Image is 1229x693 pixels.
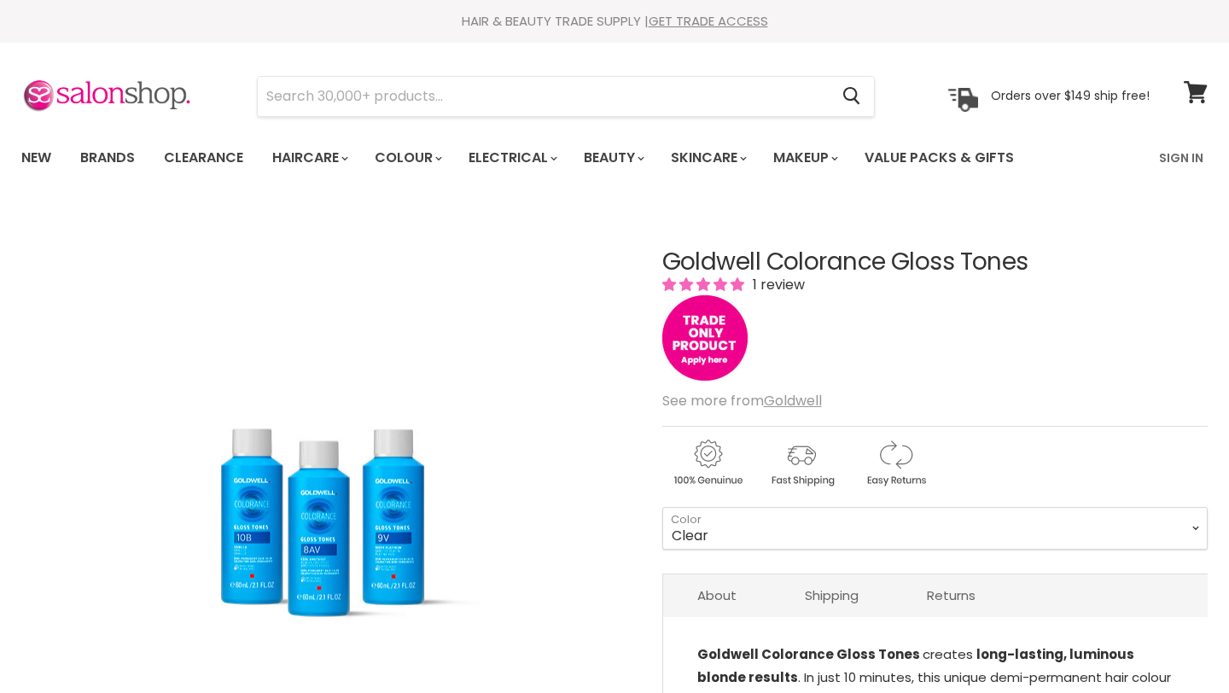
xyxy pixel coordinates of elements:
a: Beauty [571,140,655,176]
form: Product [257,76,875,117]
input: Search [258,77,829,116]
a: Sign In [1149,140,1214,176]
img: genuine.gif [662,437,753,489]
a: Goldwell [764,391,822,411]
a: About [663,574,771,616]
button: Search [829,77,874,116]
strong: Goldwell Colorance Gloss Tones [697,645,923,663]
a: Shipping [771,574,893,616]
a: Electrical [456,140,568,176]
a: GET TRADE ACCESS [649,12,768,30]
a: New [9,140,64,176]
a: Brands [67,140,148,176]
img: returns.gif [850,437,941,489]
a: Clearance [151,140,256,176]
img: shipping.gif [756,437,847,489]
ul: Main menu [9,133,1088,183]
a: Value Packs & Gifts [852,140,1027,176]
a: Returns [893,574,1010,616]
p: Orders over $149 ship free! [991,88,1150,103]
a: Colour [362,140,452,176]
img: tradeonly_small.jpg [662,295,748,381]
span: 1 review [748,275,805,294]
h1: Goldwell Colorance Gloss Tones [662,249,1208,276]
span: 5.00 stars [662,275,748,294]
img: Goldwell Colorance Gloss Tones [84,354,569,669]
span: See more from [662,391,822,411]
a: Haircare [259,140,358,176]
a: Makeup [760,140,848,176]
a: Skincare [658,140,757,176]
